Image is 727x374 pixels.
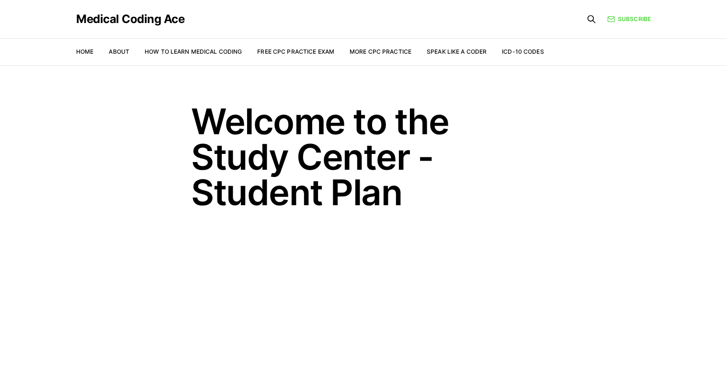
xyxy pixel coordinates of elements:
a: ICD-10 Codes [502,48,544,55]
a: Free CPC Practice Exam [257,48,334,55]
a: Speak Like a Coder [427,48,487,55]
a: Subscribe [607,15,651,23]
a: About [109,48,129,55]
a: Medical Coding Ace [76,13,184,25]
a: Home [76,48,93,55]
h1: Welcome to the Study Center - Student Plan [191,104,536,210]
a: How to Learn Medical Coding [145,48,242,55]
a: More CPC Practice [350,48,411,55]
